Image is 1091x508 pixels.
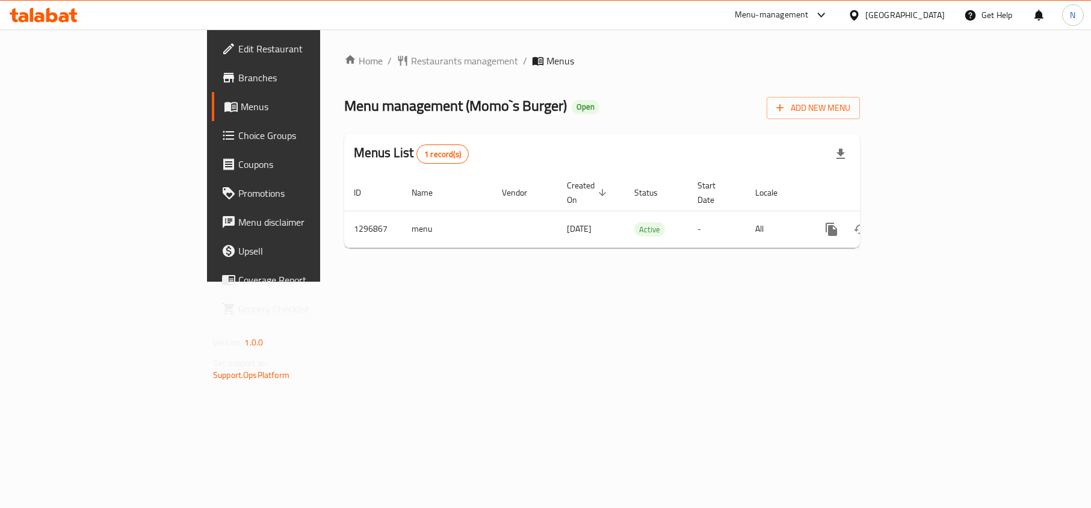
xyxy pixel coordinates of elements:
a: Branches [212,63,389,92]
span: Menu disclaimer [238,215,380,229]
span: Add New Menu [776,101,850,116]
span: Open [572,102,599,112]
span: 1.0.0 [244,335,263,350]
h2: Menus List [354,144,469,164]
span: Edit Restaurant [238,42,380,56]
span: Name [412,185,448,200]
button: more [817,215,846,244]
span: Start Date [697,178,731,207]
td: All [746,211,808,247]
span: Active [634,223,665,237]
table: enhanced table [344,175,942,248]
a: Support.OpsPlatform [213,367,289,383]
span: Menus [546,54,574,68]
span: Status [634,185,673,200]
a: Restaurants management [397,54,518,68]
div: [GEOGRAPHIC_DATA] [865,8,945,22]
span: Menu management ( Momo`s Burger ) [344,92,567,119]
span: Vendor [502,185,543,200]
li: / [388,54,392,68]
a: Upsell [212,237,389,265]
span: Get support on: [213,355,268,371]
div: Active [634,222,665,237]
span: Coupons [238,157,380,172]
a: Promotions [212,179,389,208]
span: Coverage Report [238,273,380,287]
span: ID [354,185,377,200]
span: Promotions [238,186,380,200]
span: Grocery Checklist [238,302,380,316]
span: Created On [567,178,610,207]
a: Edit Restaurant [212,34,389,63]
a: Menu disclaimer [212,208,389,237]
nav: breadcrumb [344,54,860,68]
span: Version: [213,335,243,350]
span: Locale [755,185,793,200]
th: Actions [808,175,942,211]
span: N [1070,8,1075,22]
a: Coupons [212,150,389,179]
a: Grocery Checklist [212,294,389,323]
button: Change Status [846,215,875,244]
span: Branches [238,70,380,85]
a: Coverage Report [212,265,389,294]
a: Choice Groups [212,121,389,150]
td: menu [402,211,492,247]
div: Total records count [416,144,469,164]
span: Menus [241,99,380,114]
div: Open [572,100,599,114]
div: Menu-management [735,8,809,22]
span: Upsell [238,244,380,258]
div: Export file [826,140,855,169]
a: Menus [212,92,389,121]
span: [DATE] [567,221,592,237]
span: Choice Groups [238,128,380,143]
span: Restaurants management [411,54,518,68]
button: Add New Menu [767,97,860,119]
td: - [688,211,746,247]
span: 1 record(s) [417,149,468,160]
li: / [523,54,527,68]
